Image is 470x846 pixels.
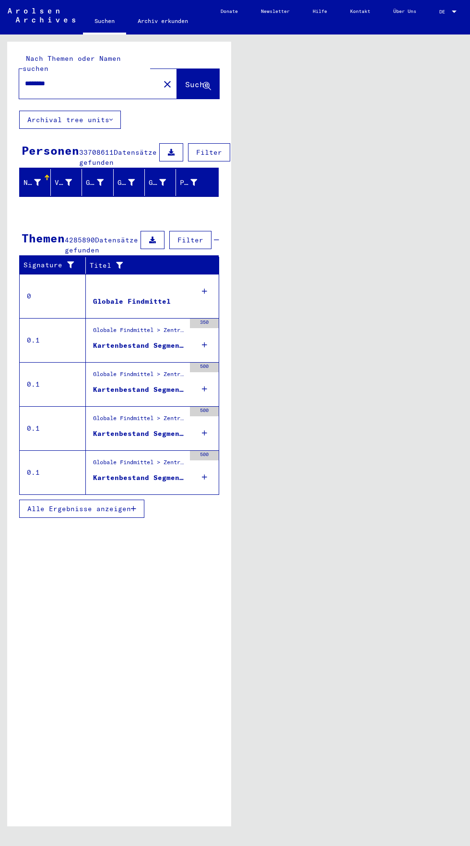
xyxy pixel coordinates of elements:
div: Geburtsdatum [149,175,178,190]
span: Alle Ergebnisse anzeigen [27,504,131,513]
div: Kartenbestand Segment 1 [93,385,185,395]
div: Titel [90,261,200,271]
div: Prisoner # [180,178,197,188]
div: Personen [22,142,79,159]
div: Geburtsdatum [149,178,166,188]
div: Signature [23,260,78,270]
button: Clear [158,74,177,93]
div: Geburtsname [86,178,103,188]
span: Datensätze gefunden [65,236,138,254]
button: Filter [188,143,230,161]
div: Kartenbestand Segment 1 [93,473,185,483]
div: Nachname [23,178,41,188]
span: Filter [177,236,203,244]
a: Suchen [83,10,126,34]
mat-label: Nach Themen oder Namen suchen [23,54,121,73]
button: Alle Ergebnisse anzeigen [19,500,144,518]
mat-header-cell: Geburtsdatum [145,169,176,196]
div: Prisoner # [180,175,209,190]
button: Archival tree units [19,111,121,129]
span: Filter [196,148,222,157]
td: 0.1 [20,406,86,450]
div: Globale Findmittel > Zentrale Namenkartei > Hinweiskarten und Originale, die in T/D-Fällen aufgef... [93,370,185,383]
mat-header-cell: Geburt‏ [114,169,145,196]
mat-icon: close [162,79,173,90]
td: 0.1 [20,318,86,362]
mat-header-cell: Prisoner # [176,169,218,196]
div: Vorname [55,178,72,188]
td: 0 [20,274,86,318]
mat-header-cell: Geburtsname [82,169,113,196]
div: Globale Findmittel > Zentrale Namenkartei > phonetisch sortierte Hinweiskarten, die für die Digit... [93,458,185,471]
mat-header-cell: Nachname [20,169,51,196]
div: Globale Findmittel [93,297,171,307]
div: 500 [190,451,219,460]
div: Geburt‏ [117,175,147,190]
button: Filter [169,231,211,249]
div: 500 [190,363,219,372]
div: Globale Findmittel > Zentrale Namenkartei > Karteikarten, die im Rahmen der sequentiellen Massend... [93,326,185,339]
div: 500 [190,407,219,416]
span: Datensätze gefunden [79,148,157,167]
div: Globale Findmittel > Zentrale Namenkartei > Karten, die während oder unmittelbar vor der sequenti... [93,414,185,427]
div: Titel [90,258,210,273]
div: Kartenbestand Segment 1 [93,341,185,351]
span: Suche [185,80,209,89]
img: Arolsen_neg.svg [8,8,75,23]
div: Signature [23,258,88,273]
mat-header-cell: Vorname [51,169,82,196]
div: 350 [190,319,219,328]
div: Nachname [23,175,53,190]
div: Geburt‏ [117,178,135,188]
div: Geburtsname [86,175,115,190]
span: DE [439,9,450,14]
div: Themen [22,229,65,247]
td: 0.1 [20,362,86,406]
span: 33708611 [79,148,114,157]
td: 0.1 [20,450,86,494]
div: Vorname [55,175,84,190]
span: 4285890 [65,236,95,244]
div: Kartenbestand Segment 1 [93,429,185,439]
a: Archiv erkunden [126,10,200,33]
button: Suche [177,69,219,99]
